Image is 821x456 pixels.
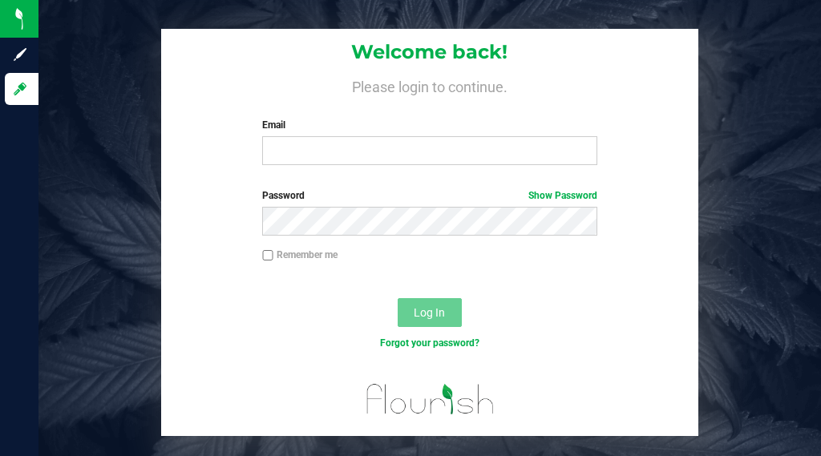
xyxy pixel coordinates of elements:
[362,368,497,426] img: flourish_logo.png
[12,46,28,63] inline-svg: Sign up
[380,337,479,349] a: Forgot your password?
[262,190,305,201] span: Password
[161,42,699,63] h1: Welcome back!
[262,118,597,132] label: Email
[262,250,273,261] input: Remember me
[398,298,462,327] button: Log In
[528,190,597,201] a: Show Password
[12,81,28,97] inline-svg: Log in
[161,76,699,95] h4: Please login to continue.
[414,306,445,319] span: Log In
[262,248,338,262] label: Remember me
